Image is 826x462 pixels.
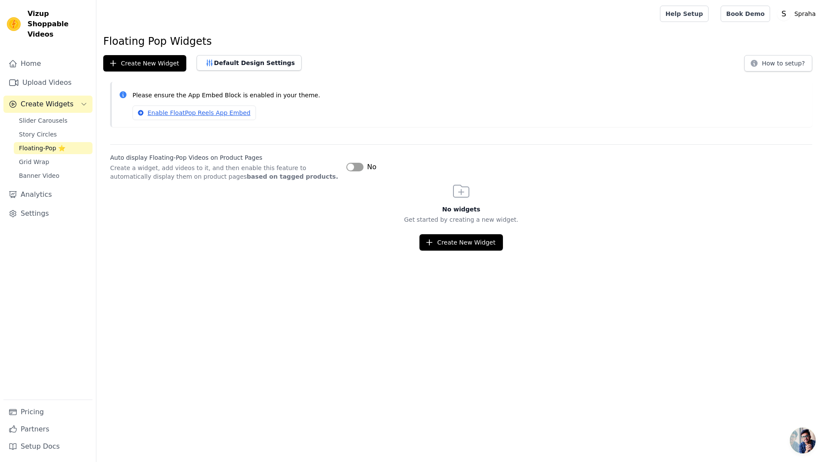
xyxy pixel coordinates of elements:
span: No [367,162,376,172]
button: Create New Widget [103,55,186,71]
a: Help Setup [660,6,709,22]
button: Create New Widget [419,234,502,251]
a: Slider Carousels [14,115,92,127]
span: Story Circles [19,130,57,139]
a: Story Circles [14,128,92,140]
a: Home [3,55,92,72]
p: Create a widget, add videos to it, and then enable this feature to automatically display them on ... [110,164,339,181]
a: Floating-Pop ⭐ [14,142,92,154]
text: S [782,9,786,18]
a: Analytics [3,186,92,203]
button: Default Design Settings [197,55,302,71]
a: Open chat [790,428,816,453]
h3: No widgets [96,205,826,214]
a: Enable FloatPop Reels App Embed [133,105,256,120]
a: Grid Wrap [14,156,92,168]
button: S Spraha [777,6,819,22]
span: Banner Video [19,171,59,180]
button: Create Widgets [3,96,92,113]
span: Vizup Shoppable Videos [28,9,89,40]
p: Please ensure the App Embed Block is enabled in your theme. [133,90,805,100]
h1: Floating Pop Widgets [103,34,819,48]
span: Grid Wrap [19,158,49,166]
a: Banner Video [14,170,92,182]
button: How to setup? [744,55,812,71]
button: No [346,162,376,172]
a: Upload Videos [3,74,92,91]
a: Setup Docs [3,438,92,455]
a: Pricing [3,403,92,421]
a: How to setup? [744,61,812,69]
label: Auto display Floating-Pop Videos on Product Pages [110,153,339,162]
span: Floating-Pop ⭐ [19,144,65,152]
a: Book Demo [721,6,770,22]
span: Create Widgets [21,99,74,109]
p: Spraha [791,6,819,22]
span: Slider Carousels [19,116,68,125]
a: Settings [3,205,92,222]
strong: based on tagged products. [247,173,338,180]
img: Vizup [7,17,21,31]
a: Partners [3,421,92,438]
p: Get started by creating a new widget. [96,215,826,224]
